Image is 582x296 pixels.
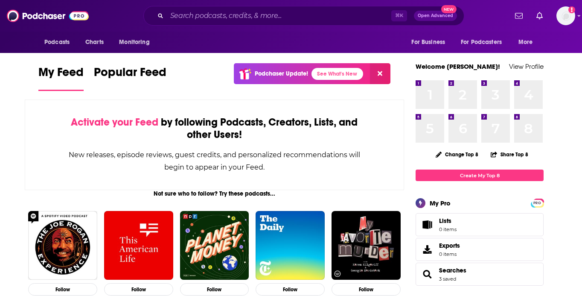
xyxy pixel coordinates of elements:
[416,213,544,236] a: Lists
[68,149,361,173] div: New releases, episode reviews, guest credits, and personalized recommendations will begin to appe...
[25,190,404,197] div: Not sure who to follow? Try these podcasts...
[256,211,325,280] img: The Daily
[441,5,457,13] span: New
[532,200,542,206] span: PRO
[113,34,160,50] button: open menu
[411,36,445,48] span: For Business
[332,211,401,280] img: My Favorite Murder with Karen Kilgariff and Georgia Hardstark
[532,199,542,206] a: PRO
[509,62,544,70] a: View Profile
[167,9,391,23] input: Search podcasts, credits, & more...
[180,211,249,280] img: Planet Money
[416,62,500,70] a: Welcome [PERSON_NAME]!
[568,6,575,13] svg: Add a profile image
[143,6,464,26] div: Search podcasts, credits, & more...
[104,283,173,296] button: Follow
[439,267,466,274] a: Searches
[556,6,575,25] span: Logged in as carolinejames
[391,10,407,21] span: ⌘ K
[556,6,575,25] button: Show profile menu
[256,283,325,296] button: Follow
[28,283,97,296] button: Follow
[439,217,457,225] span: Lists
[119,36,149,48] span: Monitoring
[414,11,457,21] button: Open AdvancedNew
[512,34,544,50] button: open menu
[255,70,308,77] p: Podchaser Update!
[94,65,166,91] a: Popular Feed
[419,219,436,231] span: Lists
[44,36,70,48] span: Podcasts
[405,34,456,50] button: open menu
[490,146,529,163] button: Share Top 8
[416,238,544,261] a: Exports
[430,199,451,207] div: My Pro
[94,65,166,85] span: Popular Feed
[556,6,575,25] img: User Profile
[38,65,84,91] a: My Feed
[439,276,456,282] a: 3 saved
[416,263,544,286] span: Searches
[68,116,361,141] div: by following Podcasts, Creators, Lists, and other Users!
[416,170,544,181] a: Create My Top 8
[461,36,502,48] span: For Podcasters
[439,217,451,225] span: Lists
[518,36,533,48] span: More
[311,68,363,80] a: See What's New
[418,14,453,18] span: Open Advanced
[419,268,436,280] a: Searches
[38,34,81,50] button: open menu
[7,8,89,24] img: Podchaser - Follow, Share and Rate Podcasts
[455,34,514,50] button: open menu
[80,34,109,50] a: Charts
[71,116,158,129] span: Activate your Feed
[180,283,249,296] button: Follow
[419,243,436,255] span: Exports
[85,36,104,48] span: Charts
[431,149,483,160] button: Change Top 8
[28,211,97,280] img: The Joe Rogan Experience
[104,211,173,280] img: This American Life
[439,251,460,257] span: 0 items
[332,283,401,296] button: Follow
[533,9,546,23] a: Show notifications dropdown
[512,9,526,23] a: Show notifications dropdown
[439,226,457,232] span: 0 items
[439,242,460,249] span: Exports
[38,65,84,85] span: My Feed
